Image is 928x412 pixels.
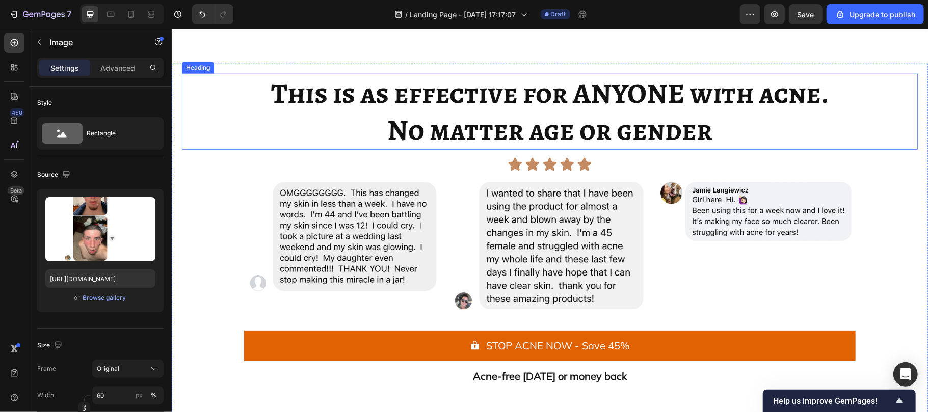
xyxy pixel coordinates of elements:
[83,293,127,303] button: Browse gallery
[893,362,918,387] div: Open Intercom Messenger
[45,269,155,288] input: https://example.com/image.jpg
[406,9,408,20] span: /
[8,186,24,195] div: Beta
[87,122,149,145] div: Rectangle
[37,339,64,352] div: Size
[92,360,164,378] button: Original
[4,4,76,24] button: 7
[192,4,233,24] div: Undo/Redo
[50,63,79,73] p: Settings
[172,29,928,412] iframe: Design area
[147,389,160,401] button: px
[10,108,24,117] div: 450
[827,4,924,24] button: Upgrade to publish
[74,292,81,304] span: or
[100,63,135,73] p: Advanced
[97,364,119,373] span: Original
[410,9,516,20] span: Landing Page - [DATE] 17:17:07
[136,391,143,400] div: px
[486,149,684,218] img: gempages_582252457871016792-31fe8547-5c86-4ab0-9098-27198f7cdf40.webp
[133,389,145,401] button: %
[773,396,893,406] span: Help us improve GemPages!
[789,4,823,24] button: Save
[37,98,52,107] div: Style
[314,311,458,323] span: STOP ACNE NOW - Save 45%
[67,8,71,20] p: 7
[83,293,126,303] div: Browse gallery
[279,149,477,289] img: gempages_582252457871016792-88090949-58e6-4c48-afc7-7d6800c1c575.webp
[45,197,155,261] img: preview-image
[835,9,915,20] div: Upgrade to publish
[773,395,906,407] button: Show survey - Help us improve GemPages!
[150,391,156,400] div: %
[72,302,684,333] button: <p><span style="color:#F9F9F9;font-size:20px;">STOP ACNE NOW - Save 45%</span></p>
[798,10,814,19] span: Save
[37,391,54,400] label: Width
[49,36,136,48] p: Image
[92,386,164,404] input: px%
[551,10,566,19] span: Draft
[37,364,56,373] label: Frame
[37,168,72,182] div: Source
[301,341,455,354] span: Acne-free [DATE] or money back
